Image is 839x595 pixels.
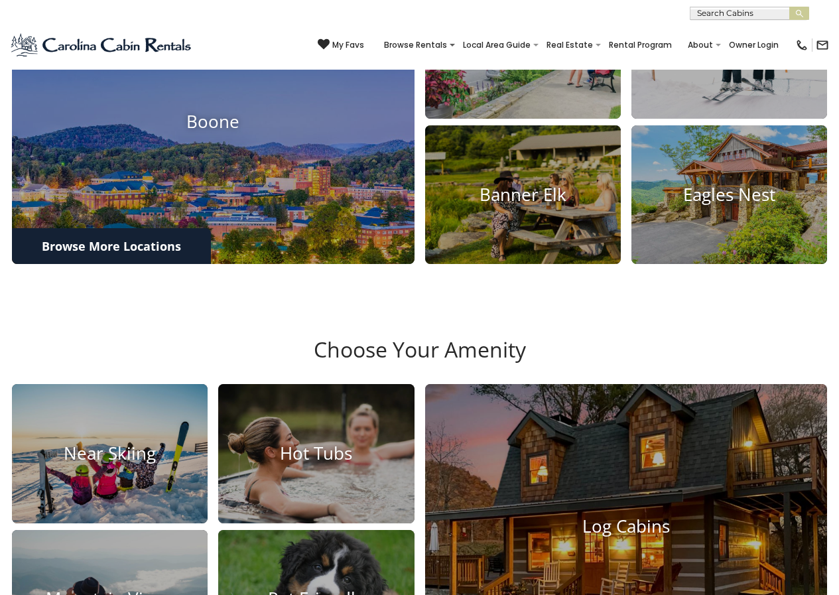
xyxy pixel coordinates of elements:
h4: Hot Tubs [218,443,414,464]
a: Rental Program [602,36,678,54]
h4: Near Skiing [12,443,208,464]
a: Near Skiing [12,384,208,523]
a: Eagles Nest [631,125,827,265]
img: Blue-2.png [10,32,194,58]
a: About [681,36,720,54]
a: Owner Login [722,36,785,54]
h4: Log Cabins [425,516,828,537]
a: Banner Elk [425,125,621,265]
a: Local Area Guide [456,36,537,54]
h4: Eagles Nest [631,184,827,205]
a: Real Estate [540,36,600,54]
a: Hot Tubs [218,384,414,523]
a: My Favs [318,38,364,52]
h3: Choose Your Amenity [10,337,829,383]
h4: Boone [12,111,415,132]
img: phone-regular-black.png [795,38,808,52]
img: mail-regular-black.png [816,38,829,52]
a: Browse Rentals [377,36,454,54]
h4: Banner Elk [425,184,621,205]
span: My Favs [332,39,364,51]
a: Browse More Locations [12,228,211,264]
